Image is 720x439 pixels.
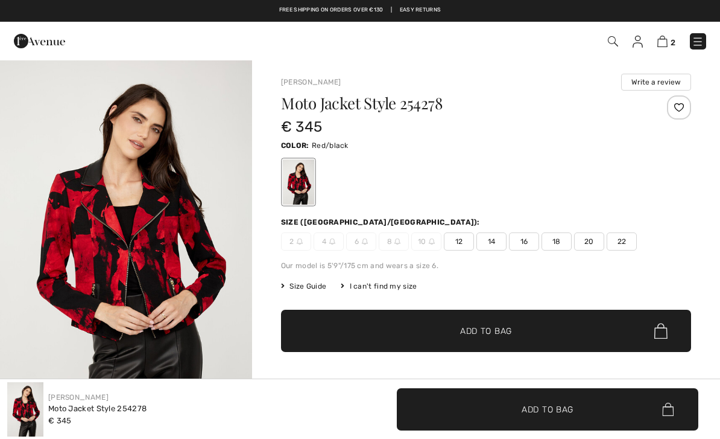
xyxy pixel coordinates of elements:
[522,403,573,415] span: Add to Bag
[312,141,349,150] span: Red/black
[400,6,441,14] a: Easy Returns
[397,388,698,431] button: Add to Bag
[621,74,691,91] button: Write a review
[281,260,691,271] div: Our model is 5'9"/175 cm and wears a size 6.
[654,323,668,339] img: Bag.svg
[281,310,691,352] button: Add to Bag
[633,36,643,48] img: My Info
[394,239,400,245] img: ring-m.svg
[281,78,341,86] a: [PERSON_NAME]
[607,232,637,251] span: 22
[346,232,376,251] span: 6
[476,232,507,251] span: 14
[329,239,335,245] img: ring-m.svg
[509,232,539,251] span: 16
[14,29,65,53] img: 1ère Avenue
[692,36,704,48] img: Menu
[671,38,675,47] span: 2
[662,403,674,416] img: Bag.svg
[283,159,314,205] div: Red/black
[281,232,311,251] span: 2
[281,217,482,228] div: Size ([GEOGRAPHIC_DATA]/[GEOGRAPHIC_DATA]):
[14,34,65,46] a: 1ère Avenue
[314,232,344,251] span: 4
[657,36,668,47] img: Shopping Bag
[429,239,435,245] img: ring-m.svg
[48,403,147,415] div: Moto Jacket Style 254278
[48,393,109,402] a: [PERSON_NAME]
[542,232,572,251] span: 18
[362,239,368,245] img: ring-m.svg
[608,36,618,46] img: Search
[281,118,323,135] span: € 345
[444,232,474,251] span: 12
[297,239,303,245] img: ring-m.svg
[279,6,384,14] a: Free shipping on orders over €130
[411,232,441,251] span: 10
[574,232,604,251] span: 20
[657,34,675,48] a: 2
[7,382,43,437] img: Moto Jacket Style 254278
[379,232,409,251] span: 8
[48,416,72,425] span: € 345
[281,141,309,150] span: Color:
[341,281,417,292] div: I can't find my size
[281,95,623,111] h1: Moto Jacket Style 254278
[391,6,392,14] span: |
[460,325,512,338] span: Add to Bag
[281,281,326,292] span: Size Guide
